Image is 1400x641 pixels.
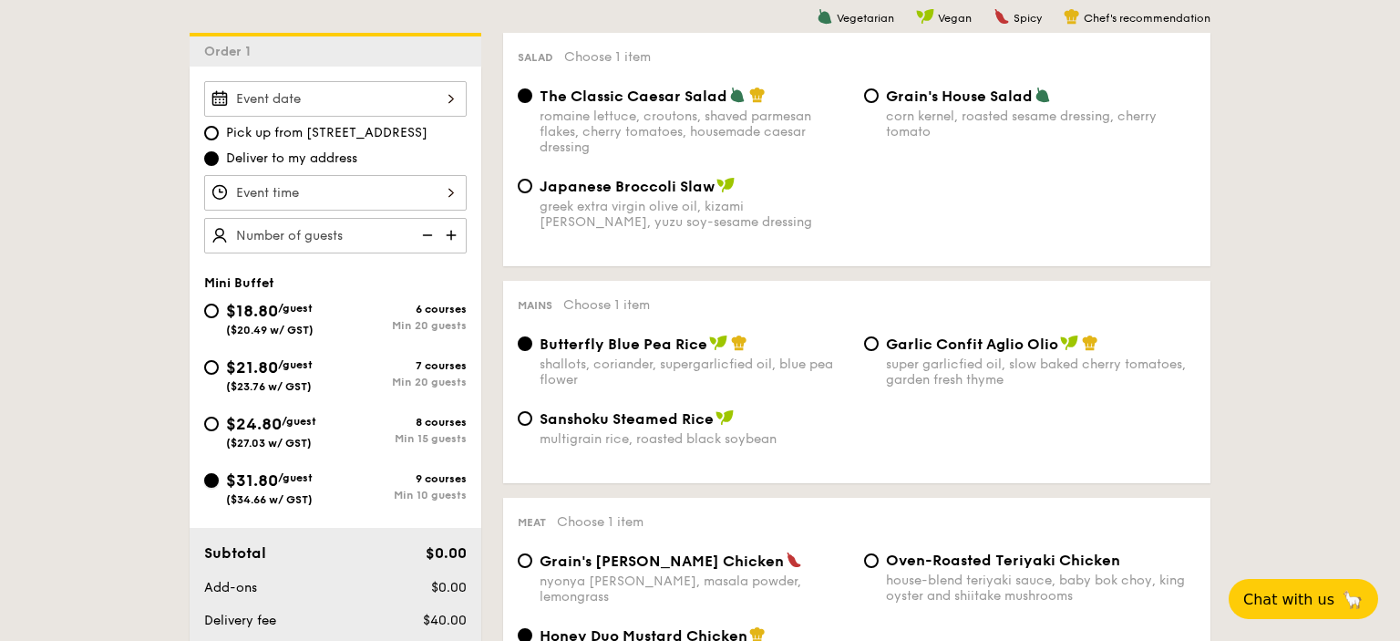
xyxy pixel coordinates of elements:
[886,109,1196,140] div: corn kernel, roasted sesame dressing, cherry tomato
[518,299,552,312] span: Mains
[226,380,312,393] span: ($23.76 w/ GST)
[204,175,467,211] input: Event time
[278,358,313,371] span: /guest
[1084,12,1210,25] span: Chef's recommendation
[563,297,650,313] span: Choose 1 item
[540,199,849,230] div: greek extra virgin olive oil, kizami [PERSON_NAME], yuzu soy-sesame dressing
[709,335,727,351] img: icon-vegan.f8ff3823.svg
[335,303,467,315] div: 6 courses
[335,432,467,445] div: Min 15 guests
[335,359,467,372] div: 7 courses
[886,336,1058,353] span: Garlic Confit Aglio Olio
[1342,589,1364,610] span: 🦙
[204,613,276,628] span: Delivery fee
[540,109,849,155] div: romaine lettuce, croutons, shaved parmesan flakes, cherry tomatoes, housemade caesar dressing
[431,580,467,595] span: $0.00
[226,150,357,168] span: Deliver to my address
[204,304,219,318] input: $18.80/guest($20.49 w/ GST)6 coursesMin 20 guests
[886,357,1196,388] div: super garlicfied oil, slow baked cherry tomatoes, garden fresh thyme
[335,319,467,332] div: Min 20 guests
[226,437,312,450] span: ($27.03 w/ GST)
[1060,335,1078,351] img: icon-vegan.f8ff3823.svg
[518,411,532,426] input: Sanshoku Steamed Ricemultigrain rice, roasted black soybean
[837,12,894,25] span: Vegetarian
[1082,335,1098,351] img: icon-chef-hat.a58ddaea.svg
[540,178,715,195] span: Japanese Broccoli Slaw
[715,409,734,426] img: icon-vegan.f8ff3823.svg
[204,126,219,140] input: Pick up from [STREET_ADDRESS]
[226,301,278,321] span: $18.80
[1035,87,1051,103] img: icon-vegetarian.fe4039eb.svg
[226,357,278,377] span: $21.80
[226,470,278,491] span: $31.80
[204,473,219,488] input: $31.80/guest($34.66 w/ GST)9 coursesMin 10 guests
[786,552,802,568] img: icon-spicy.37a8142b.svg
[412,218,439,253] img: icon-reduce.1d2dbef1.svg
[278,302,313,315] span: /guest
[204,275,274,291] span: Mini Buffet
[518,179,532,193] input: Japanese Broccoli Slawgreek extra virgin olive oil, kizami [PERSON_NAME], yuzu soy-sesame dressing
[518,88,532,103] input: The Classic Caesar Saladromaine lettuce, croutons, shaved parmesan flakes, cherry tomatoes, house...
[226,493,313,506] span: ($34.66 w/ GST)
[423,613,467,628] span: $40.00
[540,410,714,428] span: Sanshoku Steamed Rice
[540,431,849,447] div: multigrain rice, roasted black soybean
[335,472,467,485] div: 9 courses
[518,51,553,64] span: Salad
[518,553,532,568] input: Grain's [PERSON_NAME] Chickennyonya [PERSON_NAME], masala powder, lemongrass
[278,471,313,484] span: /guest
[335,416,467,429] div: 8 courses
[226,414,282,434] span: $24.80
[204,544,266,562] span: Subtotal
[1064,8,1080,25] img: icon-chef-hat.a58ddaea.svg
[540,357,849,388] div: shallots, coriander, supergarlicfied oil, blue pea flower
[226,124,427,142] span: Pick up from [STREET_ADDRESS]
[204,417,219,431] input: $24.80/guest($27.03 w/ GST)8 coursesMin 15 guests
[864,336,879,351] input: Garlic Confit Aglio Oliosuper garlicfied oil, slow baked cherry tomatoes, garden fresh thyme
[204,360,219,375] input: $21.80/guest($23.76 w/ GST)7 coursesMin 20 guests
[916,8,934,25] img: icon-vegan.f8ff3823.svg
[540,553,784,570] span: Grain's [PERSON_NAME] Chicken
[938,12,972,25] span: Vegan
[749,87,766,103] img: icon-chef-hat.a58ddaea.svg
[540,88,727,105] span: The Classic Caesar Salad
[204,81,467,117] input: Event date
[426,544,467,562] span: $0.00
[204,151,219,166] input: Deliver to my address
[564,49,651,65] span: Choose 1 item
[335,376,467,388] div: Min 20 guests
[518,336,532,351] input: Butterfly Blue Pea Riceshallots, coriander, supergarlicfied oil, blue pea flower
[204,218,467,253] input: Number of guests
[439,218,467,253] img: icon-add.58712e84.svg
[518,516,546,529] span: Meat
[729,87,746,103] img: icon-vegetarian.fe4039eb.svg
[864,88,879,103] input: Grain's House Saladcorn kernel, roasted sesame dressing, cherry tomato
[204,44,258,59] span: Order 1
[557,514,643,530] span: Choose 1 item
[1014,12,1042,25] span: Spicy
[993,8,1010,25] img: icon-spicy.37a8142b.svg
[540,336,707,353] span: Butterfly Blue Pea Rice
[731,335,747,351] img: icon-chef-hat.a58ddaea.svg
[1229,579,1378,619] button: Chat with us🦙
[886,552,1120,569] span: Oven-Roasted Teriyaki Chicken
[1243,591,1334,608] span: Chat with us
[716,177,735,193] img: icon-vegan.f8ff3823.svg
[204,580,257,595] span: Add-ons
[864,553,879,568] input: Oven-Roasted Teriyaki Chickenhouse-blend teriyaki sauce, baby bok choy, king oyster and shiitake ...
[335,489,467,501] div: Min 10 guests
[282,415,316,428] span: /guest
[886,573,1196,604] div: house-blend teriyaki sauce, baby bok choy, king oyster and shiitake mushrooms
[886,88,1033,105] span: Grain's House Salad
[540,574,849,605] div: nyonya [PERSON_NAME], masala powder, lemongrass
[226,324,314,336] span: ($20.49 w/ GST)
[817,8,833,25] img: icon-vegetarian.fe4039eb.svg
